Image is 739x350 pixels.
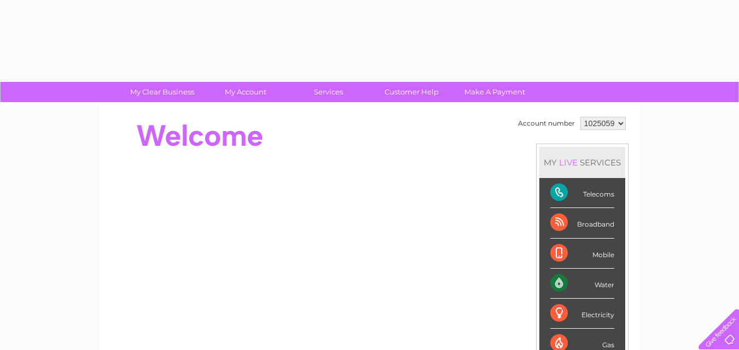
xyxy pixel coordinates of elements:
td: Account number [515,114,578,133]
div: Broadband [550,208,614,238]
div: LIVE [557,157,580,168]
a: Customer Help [366,82,457,102]
a: Services [283,82,374,102]
div: Electricity [550,299,614,329]
a: My Clear Business [117,82,207,102]
a: Make A Payment [450,82,540,102]
a: My Account [200,82,290,102]
div: Mobile [550,239,614,269]
div: Telecoms [550,178,614,208]
div: Water [550,269,614,299]
div: MY SERVICES [539,147,625,178]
